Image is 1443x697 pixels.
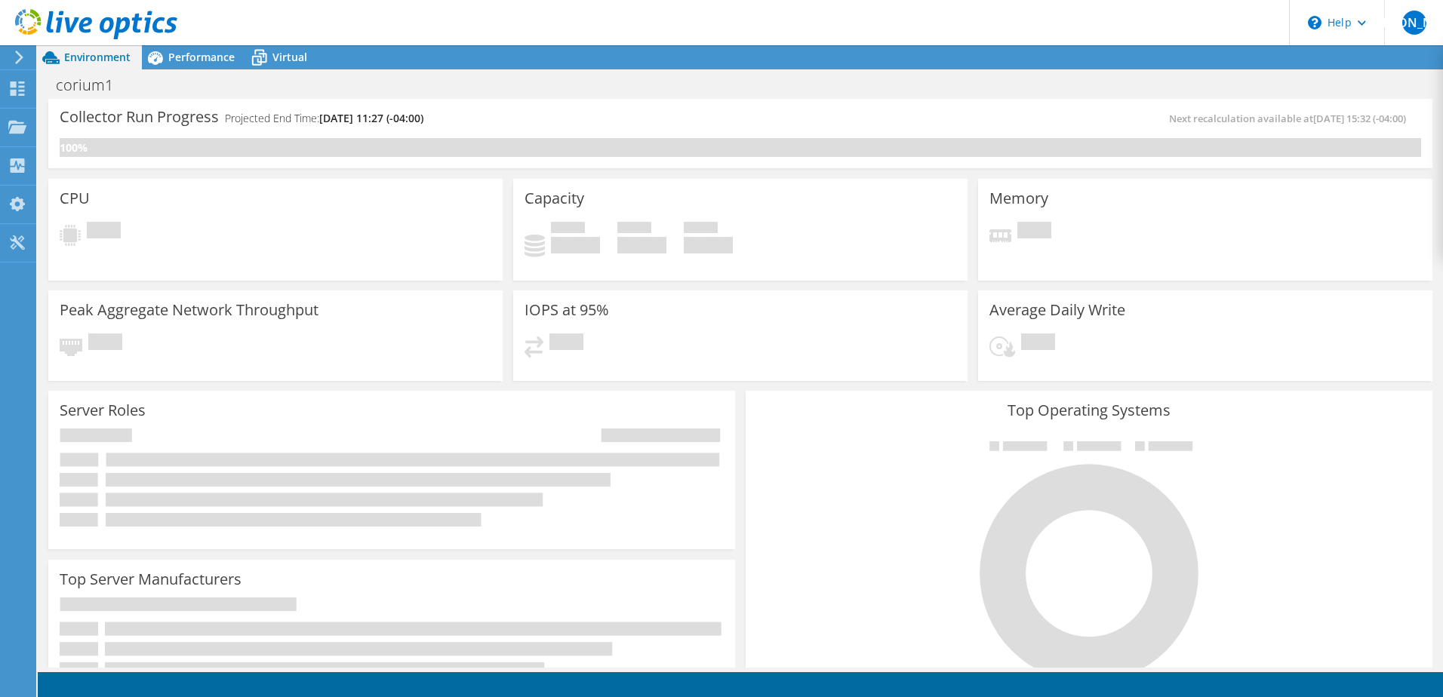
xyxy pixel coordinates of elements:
[1402,11,1426,35] span: [PERSON_NAME]
[60,571,242,588] h3: Top Server Manufacturers
[60,302,318,318] h3: Peak Aggregate Network Throughput
[49,77,137,94] h1: corium1
[525,302,609,318] h3: IOPS at 95%
[87,222,121,242] span: Pending
[168,50,235,64] span: Performance
[549,333,583,354] span: Pending
[989,302,1125,318] h3: Average Daily Write
[989,190,1048,207] h3: Memory
[525,190,584,207] h3: Capacity
[1021,333,1055,354] span: Pending
[225,110,423,127] h4: Projected End Time:
[684,222,718,237] span: Total
[1313,112,1406,125] span: [DATE] 15:32 (-04:00)
[757,402,1421,419] h3: Top Operating Systems
[617,237,666,253] h4: 0 GiB
[617,222,651,237] span: Free
[60,402,146,419] h3: Server Roles
[88,333,122,354] span: Pending
[60,190,90,207] h3: CPU
[64,50,131,64] span: Environment
[1169,112,1414,125] span: Next recalculation available at
[272,50,307,64] span: Virtual
[551,237,600,253] h4: 0 GiB
[319,111,423,125] span: [DATE] 11:27 (-04:00)
[1017,222,1051,242] span: Pending
[551,222,585,237] span: Used
[1308,16,1321,29] svg: \n
[684,237,733,253] h4: 0 GiB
